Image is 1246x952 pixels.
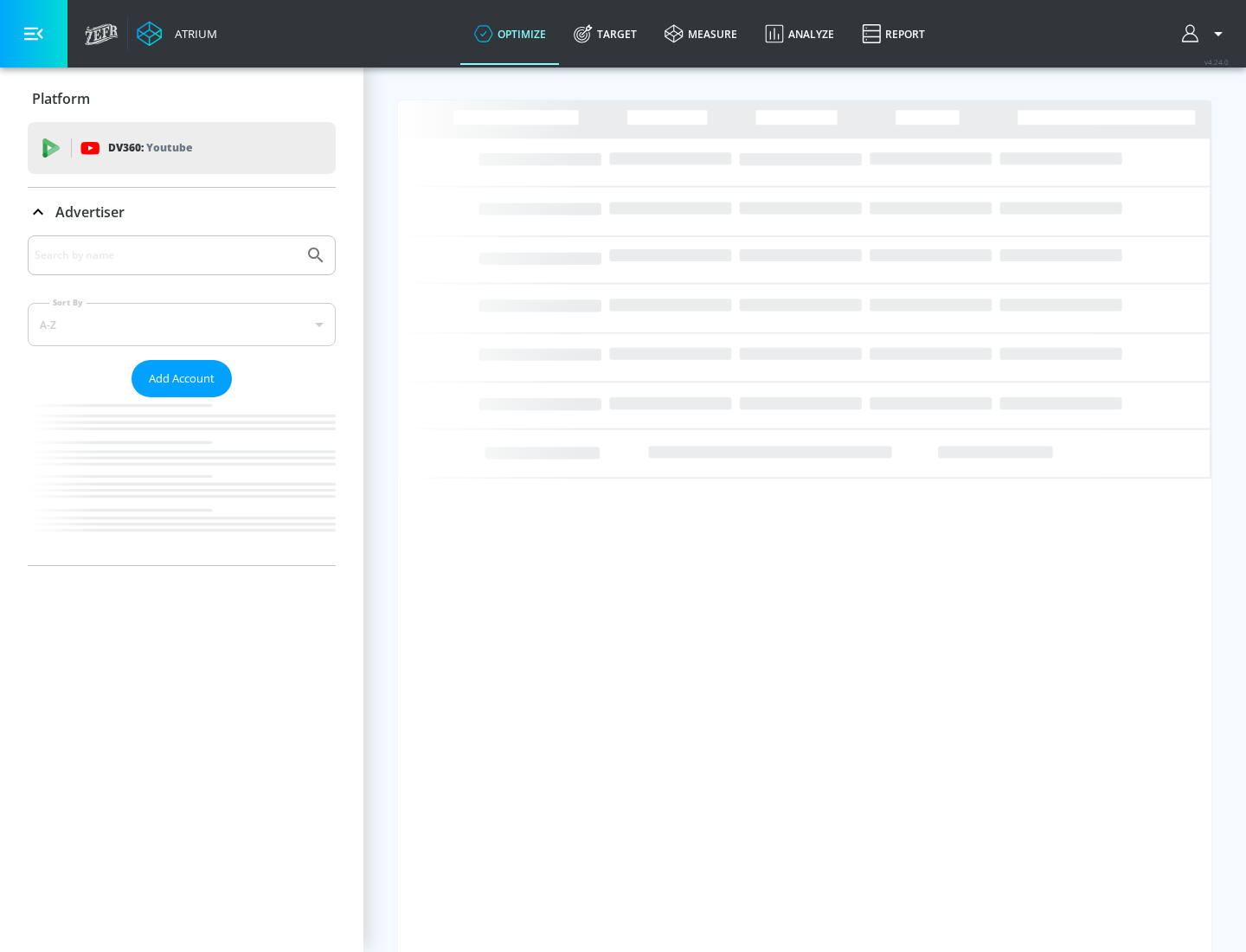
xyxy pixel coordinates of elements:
span: v 4.24.0 [1204,57,1229,67]
a: Atrium [137,21,217,47]
a: Target [560,3,651,65]
div: Atrium [168,26,217,42]
div: A-Z [28,303,336,346]
a: Analyze [751,3,848,65]
p: Youtube [146,138,192,157]
p: Platform [32,89,90,108]
div: Advertiser [28,235,336,565]
span: Add Account [149,369,215,389]
div: DV360: Youtube [28,122,336,174]
div: Platform [28,74,336,123]
a: optimize [460,3,560,65]
button: Add Account [132,360,232,397]
nav: list of Advertiser [28,397,336,565]
label: Sort By [49,297,87,308]
p: Advertiser [55,203,125,222]
p: DV360: [108,138,192,158]
div: Advertiser [28,188,336,236]
a: measure [651,3,751,65]
a: Report [848,3,939,65]
input: Search by name [35,244,297,267]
